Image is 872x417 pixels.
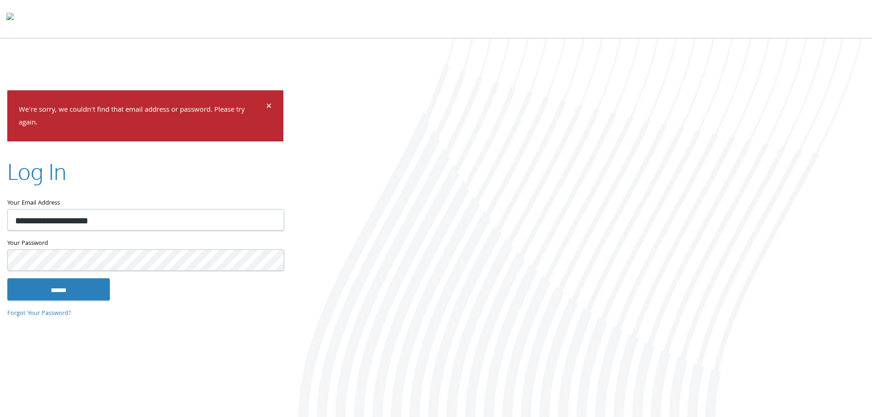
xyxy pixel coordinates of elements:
[7,238,283,249] label: Your Password
[266,102,272,113] button: Dismiss alert
[6,10,14,28] img: todyl-logo-dark.svg
[19,103,265,130] p: We're sorry, we couldn't find that email address or password. Please try again.
[7,308,71,318] a: Forgot Your Password?
[266,98,272,116] span: ×
[7,156,66,187] h2: Log In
